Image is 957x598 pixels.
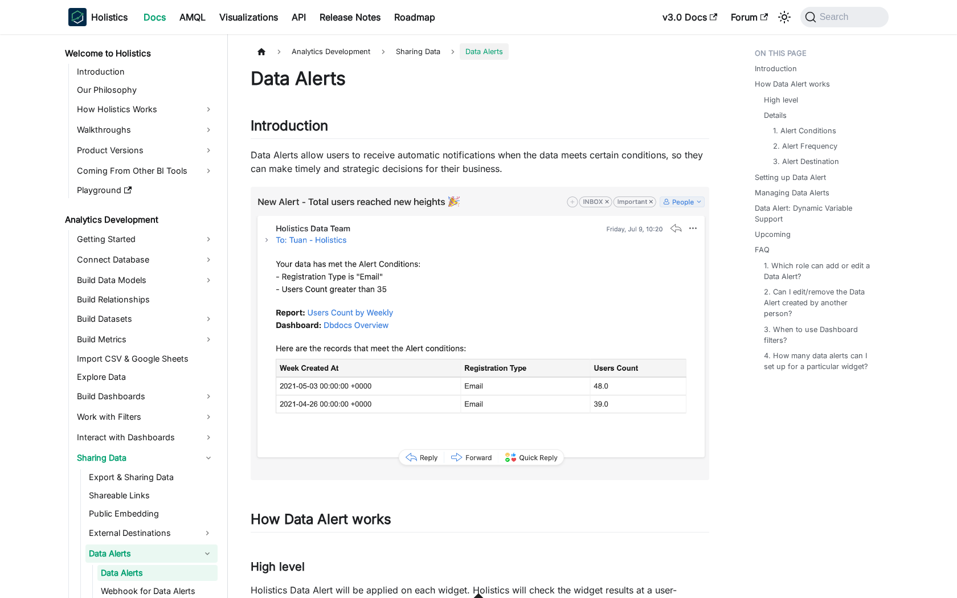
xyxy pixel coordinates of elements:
h1: Data Alerts [251,67,709,90]
a: Analytics Development [62,212,218,228]
a: Public Embedding [85,506,218,522]
a: Welcome to Holistics [62,46,218,62]
a: Build Dashboards [73,387,218,406]
a: How Data Alert works [755,79,830,89]
h2: Introduction [251,117,709,139]
a: Build Data Models [73,271,218,289]
a: Details [764,110,787,121]
a: Import CSV & Google Sheets [73,351,218,367]
span: Sharing Data [390,43,446,60]
a: Product Versions [73,141,218,159]
a: Introduction [755,63,797,74]
span: Analytics Development [286,43,376,60]
button: Collapse sidebar category 'Data Alerts' [197,544,218,563]
a: Playground [73,182,218,198]
h3: High level [251,560,709,574]
a: Roadmap [387,8,442,26]
a: Data Alerts [97,565,218,581]
a: HolisticsHolisticsHolistics [68,8,128,26]
button: Expand sidebar category 'External Destinations' [197,524,218,542]
a: Coming From Other BI Tools [73,162,218,180]
button: Switch between dark and light mode (currently system mode) [775,8,794,26]
a: 1. Alert Conditions [773,125,836,136]
a: 1. Which role can add or edit a Data Alert? [764,260,877,282]
a: Export & Sharing Data [85,469,218,485]
a: External Destinations [85,524,197,542]
a: Docs [137,8,173,26]
a: 3. Alert Destination [773,156,839,167]
a: How Holistics Works [73,100,218,118]
a: Build Datasets [73,310,218,328]
a: FAQ [755,244,770,255]
a: Sharing Data [73,449,218,467]
a: 4. How many data alerts can I set up for a particular widget? [764,350,877,372]
a: 3. When to use Dashboard filters? [764,324,877,346]
a: Data Alert: Dynamic Variable Support [755,203,882,224]
a: Explore Data [73,369,218,385]
a: Getting Started [73,230,218,248]
a: Walkthroughs [73,121,218,139]
p: Data Alerts allow users to receive automatic notifications when the data meets certain conditions... [251,148,709,175]
a: Release Notes [313,8,387,26]
a: Our Philosophy [73,82,218,98]
a: Setting up Data Alert [755,172,826,183]
a: v3.0 Docs [656,8,724,26]
button: Search (Command+K) [800,7,889,27]
b: Holistics [91,10,128,24]
a: AMQL [173,8,212,26]
a: Work with Filters [73,408,218,426]
a: Forum [724,8,775,26]
a: API [285,8,313,26]
a: Connect Database [73,251,218,269]
h2: How Data Alert works [251,511,709,533]
a: 2. Alert Frequency [773,141,837,151]
a: Build Metrics [73,330,218,349]
a: Managing Data Alerts [755,187,829,198]
a: Visualizations [212,8,285,26]
a: Data Alerts [85,544,197,563]
img: Example of an email alert [251,187,709,480]
a: 2. Can I edit/remove the Data Alert created by another person? [764,286,877,320]
span: Search [816,12,856,22]
a: Upcoming [755,229,791,240]
nav: Breadcrumbs [251,43,709,60]
nav: Docs sidebar [57,34,228,598]
img: Holistics [68,8,87,26]
a: Introduction [73,64,218,80]
a: Home page [251,43,272,60]
a: Interact with Dashboards [73,428,218,447]
span: Data Alerts [460,43,509,60]
a: High level [764,95,798,105]
a: Build Relationships [73,292,218,308]
a: Shareable Links [85,488,218,503]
